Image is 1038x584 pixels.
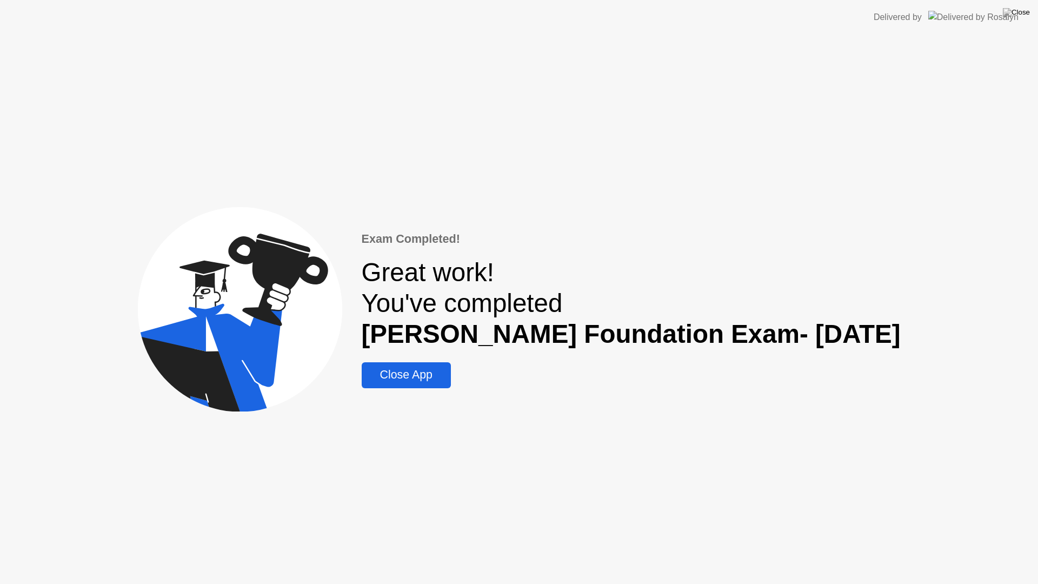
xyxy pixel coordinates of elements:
div: Close App [365,368,448,382]
b: [PERSON_NAME] Foundation Exam- [DATE] [362,320,901,348]
button: Close App [362,362,451,388]
img: Close [1003,8,1030,17]
div: Exam Completed! [362,230,901,248]
div: Great work! You've completed [362,257,901,349]
img: Delivered by Rosalyn [928,11,1019,23]
div: Delivered by [874,11,922,24]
